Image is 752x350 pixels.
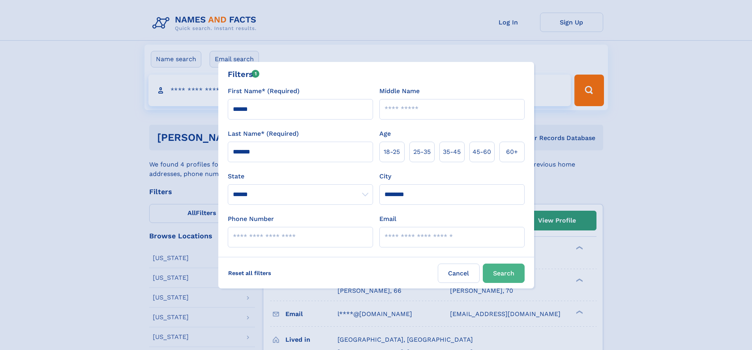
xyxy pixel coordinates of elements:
[379,86,420,96] label: Middle Name
[228,129,299,139] label: Last Name* (Required)
[443,147,461,157] span: 35‑45
[483,264,525,283] button: Search
[228,68,260,80] div: Filters
[228,214,274,224] label: Phone Number
[506,147,518,157] span: 60+
[228,86,300,96] label: First Name* (Required)
[223,264,276,283] label: Reset all filters
[379,214,396,224] label: Email
[438,264,480,283] label: Cancel
[473,147,491,157] span: 45‑60
[228,172,373,181] label: State
[379,129,391,139] label: Age
[379,172,391,181] label: City
[384,147,400,157] span: 18‑25
[413,147,431,157] span: 25‑35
